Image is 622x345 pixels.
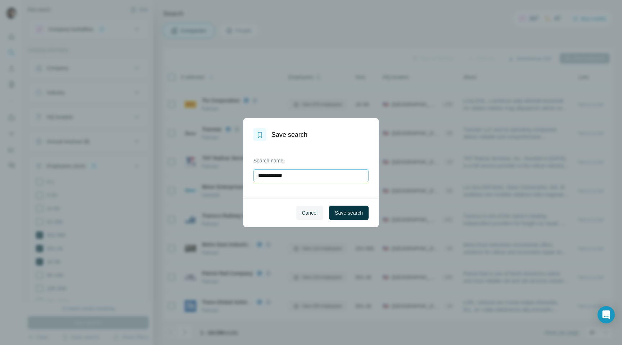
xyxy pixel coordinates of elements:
[335,209,363,216] span: Save search
[329,206,369,220] button: Save search
[253,157,369,164] label: Search name
[302,209,318,216] span: Cancel
[296,206,324,220] button: Cancel
[598,306,615,323] div: Open Intercom Messenger
[271,130,307,140] h1: Save search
